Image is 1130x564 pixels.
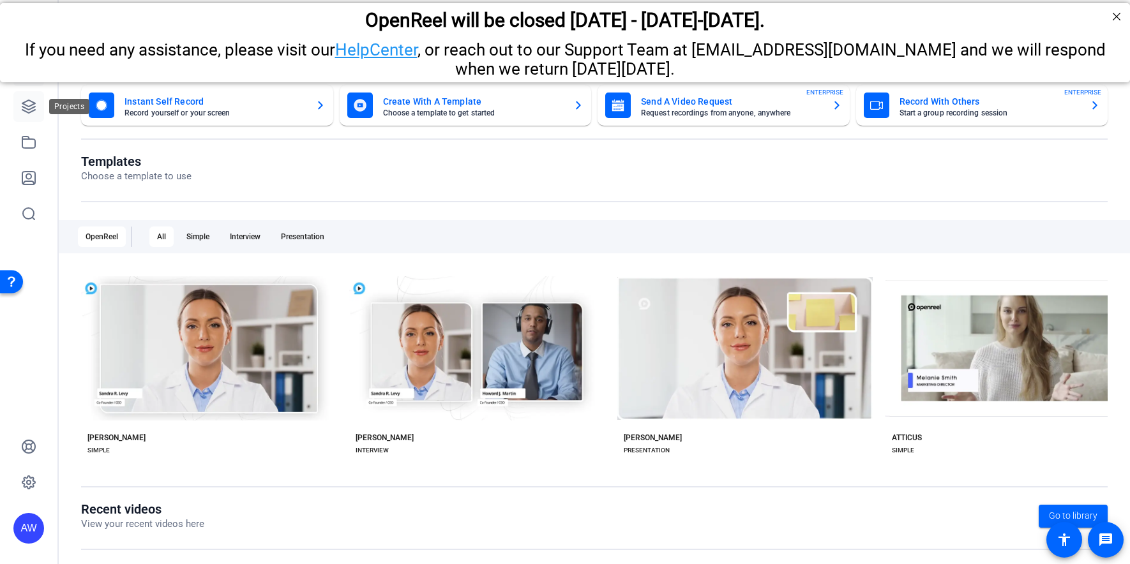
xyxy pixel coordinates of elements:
[900,94,1080,109] mat-card-title: Record With Others
[1064,87,1101,97] span: ENTERPRISE
[641,94,822,109] mat-card-title: Send A Video Request
[892,433,922,443] div: ATTICUS
[25,37,1106,75] span: If you need any assistance, please visit our , or reach out to our Support Team at [EMAIL_ADDRESS...
[1039,505,1108,528] a: Go to library
[598,85,850,126] button: Send A Video RequestRequest recordings from anyone, anywhereENTERPRISE
[340,85,592,126] button: Create With A TemplateChoose a template to get started
[856,85,1108,126] button: Record With OthersStart a group recording sessionENTERPRISE
[624,445,670,456] div: PRESENTATION
[124,94,305,109] mat-card-title: Instant Self Record
[149,226,174,247] div: All
[124,109,305,117] mat-card-subtitle: Record yourself or your screen
[81,169,192,184] p: Choose a template to use
[1049,509,1097,523] span: Go to library
[87,445,110,456] div: SIMPLE
[383,109,564,117] mat-card-subtitle: Choose a template to get started
[222,226,268,247] div: Interview
[179,226,217,247] div: Simple
[273,226,332,247] div: Presentation
[356,445,389,456] div: INTERVIEW
[624,433,682,443] div: [PERSON_NAME]
[87,433,146,443] div: [PERSON_NAME]
[13,513,44,544] div: AW
[641,109,822,117] mat-card-subtitle: Request recordings from anyone, anywhere
[49,99,89,114] div: Projects
[806,87,843,97] span: ENTERPRISE
[1098,532,1113,547] mat-icon: message
[900,109,1080,117] mat-card-subtitle: Start a group recording session
[335,37,418,56] a: HelpCenter
[16,6,1114,28] div: OpenReel will be closed [DATE] - [DATE]-[DATE].
[81,501,204,517] h1: Recent videos
[356,433,414,443] div: [PERSON_NAME]
[81,85,333,126] button: Instant Self RecordRecord yourself or your screen
[383,94,564,109] mat-card-title: Create With A Template
[1057,532,1072,547] mat-icon: accessibility
[78,226,126,247] div: OpenReel
[81,517,204,531] p: View your recent videos here
[892,445,914,456] div: SIMPLE
[81,154,192,169] h1: Templates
